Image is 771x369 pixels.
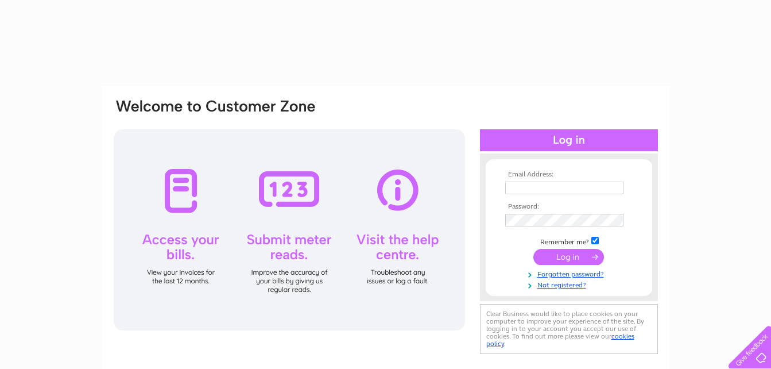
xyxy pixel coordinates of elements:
[502,235,636,247] td: Remember me?
[502,203,636,211] th: Password:
[480,304,658,354] div: Clear Business would like to place cookies on your computer to improve your experience of the sit...
[505,279,636,290] a: Not registered?
[505,268,636,279] a: Forgotten password?
[533,249,604,265] input: Submit
[486,332,634,348] a: cookies policy
[502,171,636,179] th: Email Address:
